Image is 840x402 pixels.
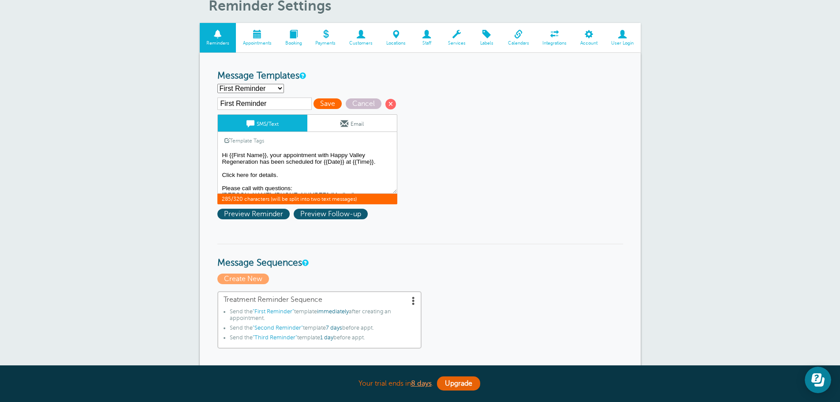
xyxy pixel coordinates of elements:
[578,41,600,46] span: Account
[326,325,342,331] span: 7 days
[346,98,381,109] span: Cancel
[217,98,312,110] input: Template Name
[218,132,271,149] a: Template Tags
[240,41,274,46] span: Appointments
[230,334,415,344] li: Send the template before appt.
[313,41,338,46] span: Payments
[253,325,303,331] span: "Second Reminder"
[294,209,368,219] span: Preview Follow-up
[278,23,309,53] a: Booking
[217,291,422,349] a: Treatment Reminder Sequence Send the"First Reminder"templateimmediatelyafter creating an appointm...
[230,308,415,325] li: Send the template after creating an appointment.
[605,23,641,53] a: User Login
[412,23,441,53] a: Staff
[217,274,269,284] span: Create New
[204,41,232,46] span: Reminders
[805,367,831,393] iframe: Resource center
[309,23,343,53] a: Payments
[501,23,536,53] a: Calendars
[217,275,271,283] a: Create New
[346,100,385,108] a: Cancel
[445,41,468,46] span: Services
[283,41,304,46] span: Booking
[347,41,375,46] span: Customers
[574,23,605,53] a: Account
[437,376,480,391] a: Upgrade
[307,115,397,131] a: Email
[441,23,472,53] a: Services
[217,194,397,204] span: 285/320 characters (will be split into two text messages)
[253,308,294,315] span: "First Reminder"
[380,23,413,53] a: Locations
[343,23,380,53] a: Customers
[609,41,636,46] span: User Login
[218,115,307,131] a: SMS/Text
[200,374,641,393] div: Your trial ends in .
[217,71,623,82] h3: Message Templates
[230,325,415,334] li: Send the template before appt.
[224,296,415,304] span: Treatment Reminder Sequence
[299,73,305,79] a: This is the wording for your reminder and follow-up messages. You can create multiple templates i...
[314,100,346,108] a: Save
[236,23,278,53] a: Appointments
[253,334,297,341] span: "Third Reminder"
[477,41,497,46] span: Labels
[217,244,623,269] h3: Message Sequences
[411,379,432,387] a: 8 days
[314,98,342,109] span: Save
[417,41,437,46] span: Staff
[505,41,531,46] span: Calendars
[302,260,307,266] a: Message Sequences allow you to setup multiple reminder schedules that can use different Message T...
[317,308,349,315] span: immediately
[472,23,501,53] a: Labels
[217,209,290,219] span: Preview Reminder
[217,210,294,218] a: Preview Reminder
[536,23,574,53] a: Integrations
[320,334,333,341] span: 1 day
[294,210,370,218] a: Preview Follow-up
[384,41,408,46] span: Locations
[217,150,397,194] textarea: Hi {{First Name}}, your appointment with Happy Valley Regeneration has been scheduled for {{Date}...
[540,41,569,46] span: Integrations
